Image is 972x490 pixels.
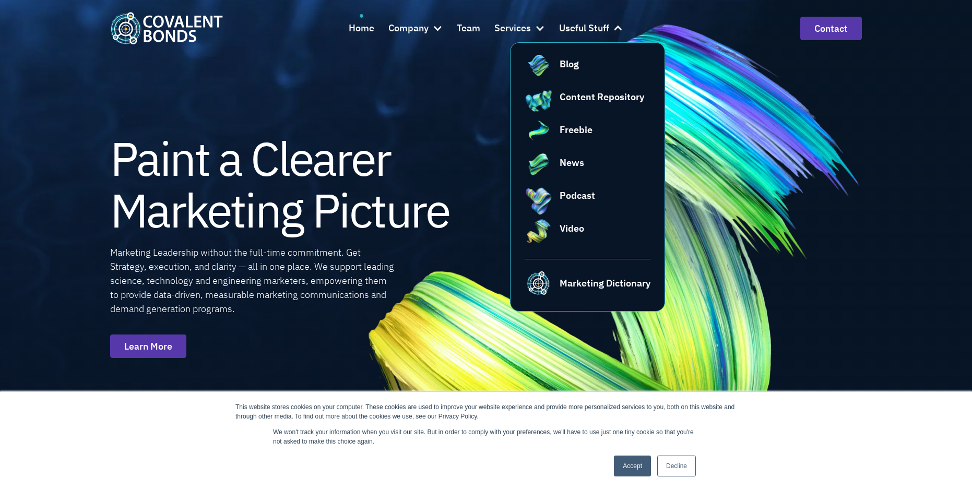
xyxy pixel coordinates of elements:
[525,221,651,249] a: Video
[525,90,651,118] a: Content Repository
[110,133,449,236] h1: Paint a Clearer Marketing Picture
[510,42,666,312] nav: Useful Stuff
[457,14,480,42] a: Team
[525,123,651,151] a: Freebie
[559,21,609,36] div: Useful Stuff
[388,21,429,36] div: Company
[110,12,223,44] a: home
[235,402,737,421] div: This website stores cookies on your computer. These cookies are used to improve your website expe...
[525,269,553,297] img: Covalent Bonds Teal Favicon
[349,14,374,42] a: Home
[457,21,480,36] div: Team
[614,456,651,476] a: Accept
[560,90,644,104] div: Content Repository
[525,259,651,297] a: Covalent Bonds Teal FaviconMarketing Dictionary
[110,334,186,358] a: Learn More
[273,427,699,446] p: We won't track your information when you visit our site. But in order to comply with your prefere...
[560,276,650,290] div: Marketing Dictionary
[813,377,972,490] iframe: Chat Widget
[657,456,696,476] a: Decline
[110,245,396,316] div: Marketing Leadership without the full-time commitment. Get Strategy, execution, and clarity — all...
[800,17,862,40] a: contact
[560,156,584,170] div: News
[559,14,623,42] div: Useful Stuff
[560,123,592,137] div: Freebie
[525,156,651,184] a: News
[560,57,579,71] div: Blog
[110,12,223,44] img: Covalent Bonds White / Teal Logo
[560,188,595,202] div: Podcast
[388,14,443,42] div: Company
[494,14,545,42] div: Services
[525,188,651,217] a: Podcast
[525,57,651,85] a: Blog
[494,21,531,36] div: Services
[349,21,374,36] div: Home
[560,221,584,235] div: Video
